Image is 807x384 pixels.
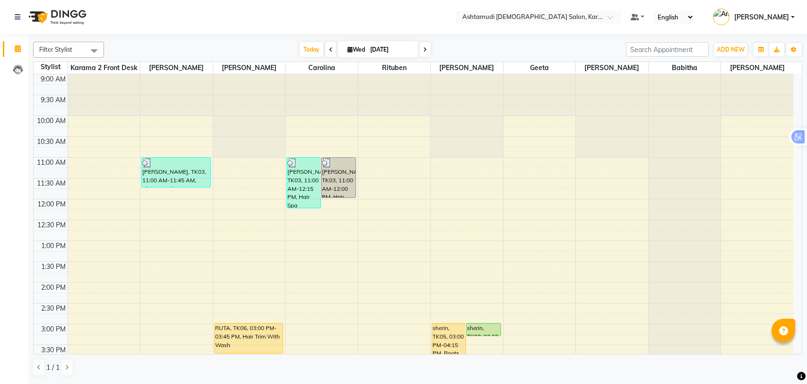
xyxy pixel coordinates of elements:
span: Geeta [503,62,576,74]
div: 9:00 AM [39,74,68,84]
span: Carolina [286,62,358,74]
div: RUTA, TK06, 03:00 PM-03:45 PM, Hair Trim With Wash [215,323,283,353]
div: 2:00 PM [39,283,68,293]
span: Today [300,42,323,57]
div: 10:30 AM [35,137,68,147]
div: sherin, TK02, 03:00 PM-03:20 PM, Wash & Blow Dry - Medium hair [467,323,500,336]
div: Stylist [34,62,68,72]
span: [PERSON_NAME] [734,12,789,22]
div: 10:00 AM [35,116,68,126]
span: 1 / 1 [46,363,60,373]
span: Karama 2 Front Desk [68,62,140,74]
div: 1:00 PM [39,241,68,251]
input: Search Appointment [626,42,709,57]
div: sherin, TK05, 03:00 PM-04:15 PM, Roots Color - [MEDICAL_DATA] Free [432,323,466,374]
div: 1:30 PM [39,262,68,272]
div: 12:00 PM [35,199,68,209]
button: ADD NEW [714,43,747,56]
span: Babitha [649,62,721,74]
span: Wed [345,46,367,53]
img: Anila Thomas [713,9,729,25]
span: [PERSON_NAME] [213,62,286,74]
iframe: chat widget [767,346,798,375]
div: 12:30 PM [35,220,68,230]
div: 11:00 AM [35,158,68,168]
div: 3:00 PM [39,324,68,334]
div: [PERSON_NAME], TK03, 11:00 AM-12:15 PM, Hair Spa Schwarkopf/Loreal/Keratin - Long [287,158,321,208]
span: [PERSON_NAME] [576,62,648,74]
span: [PERSON_NAME] [431,62,503,74]
div: 3:30 PM [39,345,68,355]
div: 9:30 AM [39,95,68,105]
span: [PERSON_NAME] [721,62,793,74]
div: 2:30 PM [39,304,68,313]
span: Filter Stylist [39,45,72,53]
div: [PERSON_NAME], TK03, 11:00 AM-11:45 AM, Classic Pedicure (DH70) [142,158,210,187]
span: ADD NEW [717,46,745,53]
input: 2025-09-03 [367,43,415,57]
div: [PERSON_NAME], TK03, 11:00 AM-12:00 PM, Hair Spa Schwarkopf/Loreal/Keratin - Medium [321,158,355,197]
div: 11:30 AM [35,179,68,188]
span: Rituben [358,62,431,74]
span: [PERSON_NAME] [140,62,213,74]
img: logo [24,4,89,30]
